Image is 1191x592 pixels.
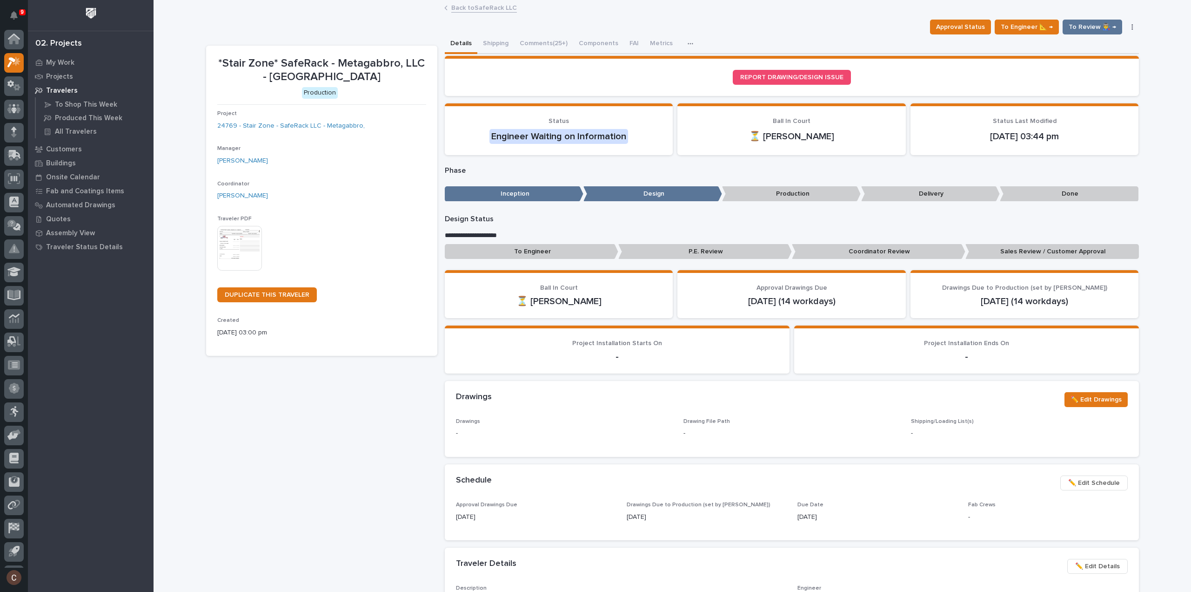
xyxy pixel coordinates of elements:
[28,240,154,254] a: Traveler Status Details
[722,186,861,202] p: Production
[20,9,24,15] p: 9
[456,419,480,424] span: Drawings
[1060,476,1128,490] button: ✏️ Edit Schedule
[217,191,268,201] a: [PERSON_NAME]
[46,145,82,154] p: Customers
[28,226,154,240] a: Assembly View
[217,287,317,302] a: DUPLICATE THIS TRAVELER
[46,59,74,67] p: My Work
[618,244,792,259] p: P.E. Review
[28,142,154,156] a: Customers
[911,419,974,424] span: Shipping/Loading List(s)
[36,98,154,111] a: To Shop This Week
[583,186,722,202] p: Design
[36,125,154,138] a: All Travelers
[792,244,965,259] p: Coordinator Review
[35,39,82,49] div: 02. Projects
[217,121,365,131] a: 24769 - Stair Zone - SafeRack LLC - Metagabbro,
[1069,21,1116,33] span: To Review 👨‍🏭 →
[456,351,778,362] p: -
[456,512,616,522] p: [DATE]
[217,156,268,166] a: [PERSON_NAME]
[28,69,154,83] a: Projects
[225,292,309,298] span: DUPLICATE THIS TRAVELER
[28,184,154,198] a: Fab and Coatings Items
[28,55,154,69] a: My Work
[740,74,843,81] span: REPORT DRAWING/DESIGN ISSUE
[302,87,338,99] div: Production
[28,83,154,97] a: Travelers
[489,129,628,144] div: Engineer Waiting on Information
[4,6,24,25] button: Notifications
[689,296,895,307] p: [DATE] (14 workdays)
[46,159,76,168] p: Buildings
[46,229,95,238] p: Assembly View
[456,559,516,569] h2: Traveler Details
[82,5,100,22] img: Workspace Logo
[46,201,115,210] p: Automated Drawings
[624,34,644,54] button: FAI
[456,392,492,402] h2: Drawings
[217,57,426,84] p: *Stair Zone* SafeRack - Metagabbro, LLC - [GEOGRAPHIC_DATA]
[924,340,1009,347] span: Project Installation Ends On
[217,111,237,116] span: Project
[217,328,426,338] p: [DATE] 03:00 pm
[55,114,122,122] p: Produced This Week
[1000,186,1138,202] p: Done
[217,146,241,151] span: Manager
[1001,21,1053,33] span: To Engineer 📐 →
[28,198,154,212] a: Automated Drawings
[911,429,1127,438] p: -
[968,512,1128,522] p: -
[627,512,786,522] p: [DATE]
[683,429,685,438] p: -
[797,512,957,522] p: [DATE]
[683,419,730,424] span: Drawing File Path
[4,568,24,587] button: users-avatar
[930,20,991,34] button: Approval Status
[1064,392,1128,407] button: ✏️ Edit Drawings
[773,118,810,124] span: Ball In Court
[46,73,73,81] p: Projects
[28,170,154,184] a: Onsite Calendar
[36,111,154,124] a: Produced This Week
[46,173,100,182] p: Onsite Calendar
[968,502,996,508] span: Fab Crews
[46,243,123,252] p: Traveler Status Details
[540,285,578,291] span: Ball In Court
[456,585,487,591] span: Description
[456,296,662,307] p: ⏳ [PERSON_NAME]
[456,502,517,508] span: Approval Drawings Due
[797,585,821,591] span: Engineer
[46,187,124,196] p: Fab and Coatings Items
[733,70,851,85] a: REPORT DRAWING/DESIGN ISSUE
[46,215,71,224] p: Quotes
[922,296,1128,307] p: [DATE] (14 workdays)
[1075,561,1120,572] span: ✏️ Edit Details
[28,212,154,226] a: Quotes
[644,34,678,54] button: Metrics
[217,181,249,187] span: Coordinator
[572,340,662,347] span: Project Installation Starts On
[514,34,573,54] button: Comments (25+)
[28,156,154,170] a: Buildings
[797,502,823,508] span: Due Date
[1071,394,1122,405] span: ✏️ Edit Drawings
[1068,477,1120,489] span: ✏️ Edit Schedule
[922,131,1128,142] p: [DATE] 03:44 pm
[805,351,1128,362] p: -
[445,166,1139,175] p: Phase
[445,34,477,54] button: Details
[942,285,1107,291] span: Drawings Due to Production (set by [PERSON_NAME])
[1067,559,1128,574] button: ✏️ Edit Details
[445,186,583,202] p: Inception
[445,215,1139,224] p: Design Status
[46,87,78,95] p: Travelers
[627,502,770,508] span: Drawings Due to Production (set by [PERSON_NAME])
[451,2,517,13] a: Back toSafeRack LLC
[217,216,252,222] span: Traveler PDF
[12,11,24,26] div: Notifications9
[993,118,1057,124] span: Status Last Modified
[549,118,569,124] span: Status
[445,244,618,259] p: To Engineer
